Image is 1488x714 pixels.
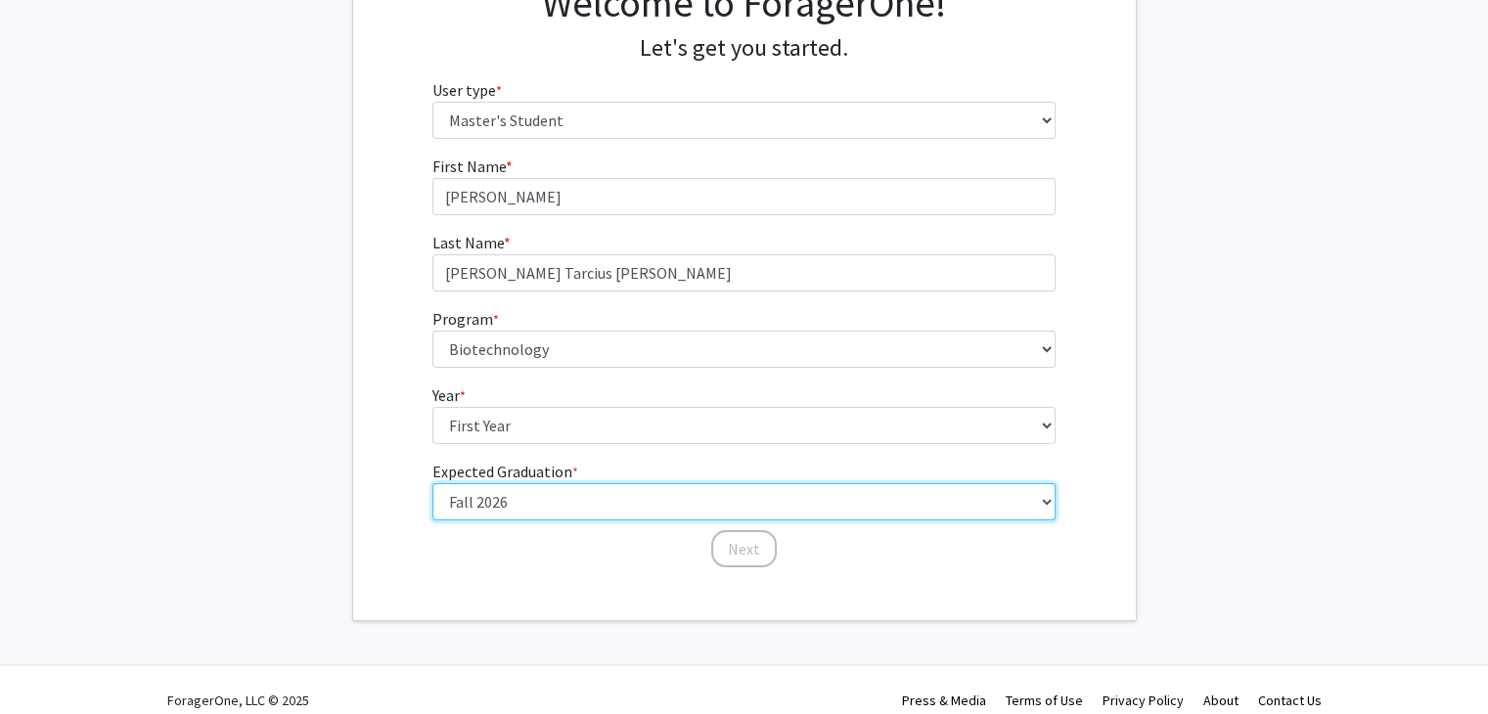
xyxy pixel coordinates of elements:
iframe: Chat [15,626,83,699]
a: Contact Us [1258,692,1322,709]
label: Year [432,383,466,407]
label: Expected Graduation [432,460,578,483]
button: Next [711,530,777,567]
span: Last Name [432,233,504,252]
a: Privacy Policy [1103,692,1184,709]
label: User type [432,78,502,102]
a: About [1203,692,1239,709]
label: Program [432,307,499,331]
a: Press & Media [902,692,986,709]
h4: Let's get you started. [432,34,1056,63]
span: First Name [432,156,506,176]
a: Terms of Use [1006,692,1083,709]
